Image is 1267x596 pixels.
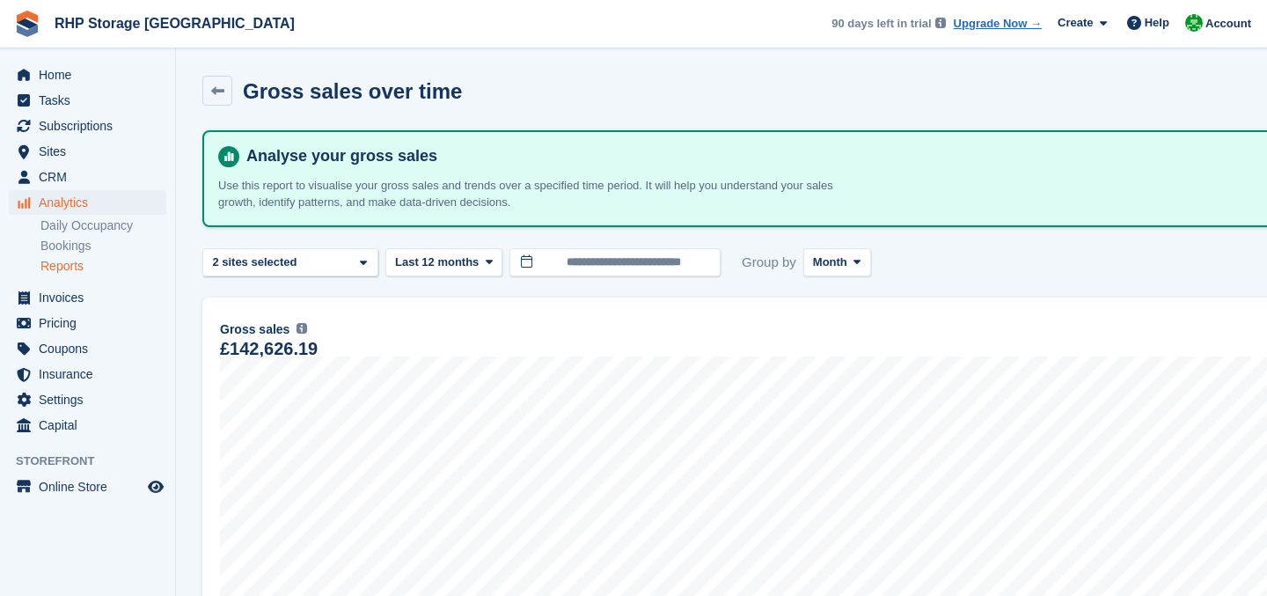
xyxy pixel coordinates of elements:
span: 90 days left in trial [831,15,931,33]
span: Storefront [16,453,175,470]
a: menu [9,311,166,335]
a: menu [9,336,166,361]
img: stora-icon-8386f47178a22dfd0bd8f6a31ec36ba5ce8667c1dd55bd0f319d3a0aa187defe.svg [14,11,40,37]
span: Insurance [39,362,144,386]
a: menu [9,114,166,138]
span: Gross sales [220,320,289,339]
a: menu [9,139,166,164]
a: Preview store [145,476,166,497]
p: Use this report to visualise your gross sales and trends over a specified time period. It will he... [218,177,834,211]
a: menu [9,63,166,87]
a: RHP Storage [GEOGRAPHIC_DATA] [48,9,302,38]
a: menu [9,413,166,438]
span: Pricing [39,311,144,335]
button: Last 12 months [385,248,502,277]
span: Help [1145,14,1169,32]
span: Coupons [39,336,144,361]
span: CRM [39,165,144,189]
a: menu [9,475,166,499]
a: Daily Occupancy [40,217,166,234]
span: Settings [39,387,144,412]
a: menu [9,387,166,412]
button: Month [803,248,871,277]
img: icon-info-grey-7440780725fd019a000dd9b08b2336e03edf1995a4989e88bcd33f0948082b44.svg [297,323,307,334]
span: Online Store [39,475,144,499]
a: menu [9,88,166,113]
span: Analytics [39,190,144,215]
span: Tasks [39,88,144,113]
div: £142,626.19 [220,342,318,357]
a: Bookings [40,238,166,254]
span: Invoices [39,285,144,310]
span: Capital [39,413,144,438]
img: Rod [1185,14,1203,32]
a: menu [9,285,166,310]
span: Month [813,254,847,271]
span: Subscriptions [39,114,144,138]
a: menu [9,165,166,189]
div: 2 sites selected [209,254,304,271]
span: Last 12 months [395,254,479,271]
a: Upgrade Now → [954,15,1042,33]
h2: Gross sales over time [243,79,462,103]
span: Home [39,63,144,87]
span: Group by [742,248,796,277]
a: Reports [40,258,166,275]
img: icon-info-grey-7440780725fd019a000dd9b08b2336e03edf1995a4989e88bcd33f0948082b44.svg [935,18,946,28]
span: Account [1205,15,1251,33]
span: Create [1058,14,1093,32]
a: menu [9,190,166,215]
span: Sites [39,139,144,164]
a: menu [9,362,166,386]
